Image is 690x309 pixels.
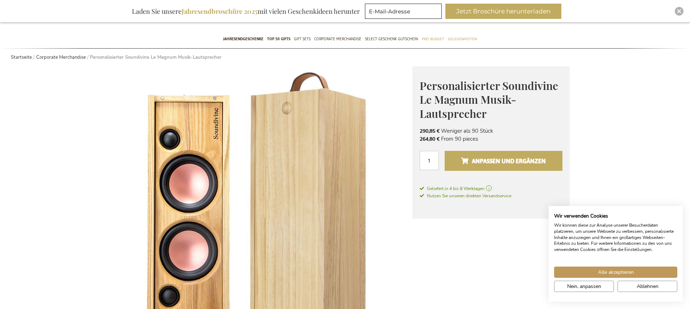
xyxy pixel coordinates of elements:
a: Corporate Merchandise [36,54,86,61]
span: Anpassen und ergänzen [461,155,546,167]
h2: Wir verwenden Cookies [554,213,677,219]
input: Menge [420,151,439,170]
p: Wir können diese zur Analyse unserer Besucherdaten platzieren, um unsere Webseite zu verbessern, ... [554,222,677,253]
span: Ablehnen [637,283,658,290]
button: Akzeptieren Sie alle cookies [554,267,677,278]
span: Alle akzeptieren [598,268,634,276]
span: Gift Sets [294,35,311,43]
a: Geliefert in 4 bis 8 Werktagen [420,185,562,192]
span: Nein, anpassen [567,283,601,290]
span: Select Geschenk Gutschein [365,35,418,43]
span: Pro Budget [421,35,444,43]
div: Laden Sie unsere mit vielen Geschenkideen herunter [129,4,363,19]
span: 290,85 € [420,128,440,135]
input: E-Mail-Adresse [365,4,442,19]
span: Jahresendgeschenke [223,35,263,43]
div: Close [675,7,683,16]
form: marketing offers and promotions [365,4,444,21]
button: Alle verweigern cookies [618,281,677,292]
li: Weniger als 90 Stück [420,127,562,135]
span: Personalisierter Soundivine Le Magnum Musik-Lautsprecher [420,78,558,121]
span: Corporate Merchandise [314,35,361,43]
span: Nutzen Sie unseren direkten Versandservice [420,193,511,199]
strong: Personalisierter Soundivine Le Magnum Musik-Lautsprecher [90,54,221,61]
a: Nutzen Sie unseren direkten Versandservice [420,192,511,199]
li: From 90 pieces [420,135,562,143]
span: Gelegenheiten [448,35,477,43]
button: Anpassen und ergänzen [445,151,562,171]
b: Jahresendbroschüre 2025 [182,7,258,16]
button: Jetzt Broschüre herunterladen [445,4,561,19]
img: Close [677,9,681,13]
span: 264,80 € [420,136,440,143]
button: cookie Einstellungen anpassen [554,281,614,292]
span: TOP 50 Gifts [267,35,290,43]
a: Startseite [11,54,32,61]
